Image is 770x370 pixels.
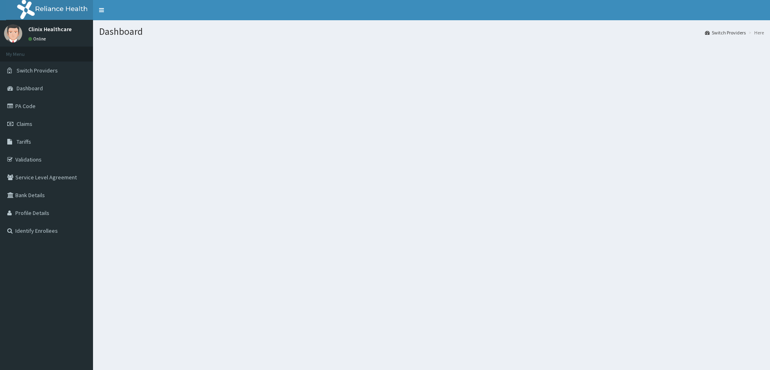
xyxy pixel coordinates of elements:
[705,29,746,36] a: Switch Providers
[28,36,48,42] a: Online
[99,26,764,37] h1: Dashboard
[4,24,22,43] img: User Image
[17,85,43,92] span: Dashboard
[28,26,72,32] p: Clinix Healthcare
[17,138,31,145] span: Tariffs
[17,120,32,128] span: Claims
[747,29,764,36] li: Here
[17,67,58,74] span: Switch Providers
